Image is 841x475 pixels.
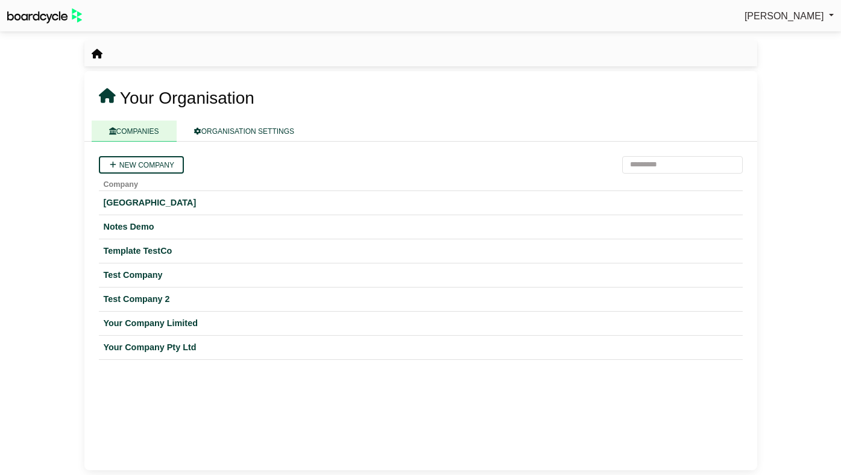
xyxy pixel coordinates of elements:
[104,196,738,210] a: [GEOGRAPHIC_DATA]
[104,316,738,330] a: Your Company Limited
[7,8,82,24] img: BoardcycleBlackGreen-aaafeed430059cb809a45853b8cf6d952af9d84e6e89e1f1685b34bfd5cb7d64.svg
[104,244,738,258] a: Template TestCo
[104,341,738,354] a: Your Company Pty Ltd
[99,174,743,191] th: Company
[92,121,177,142] a: COMPANIES
[99,156,184,174] a: New company
[177,121,312,142] a: ORGANISATION SETTINGS
[104,268,738,282] a: Test Company
[92,46,102,62] nav: breadcrumb
[745,8,834,24] a: [PERSON_NAME]
[104,220,738,234] a: Notes Demo
[745,11,824,21] span: [PERSON_NAME]
[104,292,738,306] a: Test Company 2
[120,89,254,107] span: Your Organisation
